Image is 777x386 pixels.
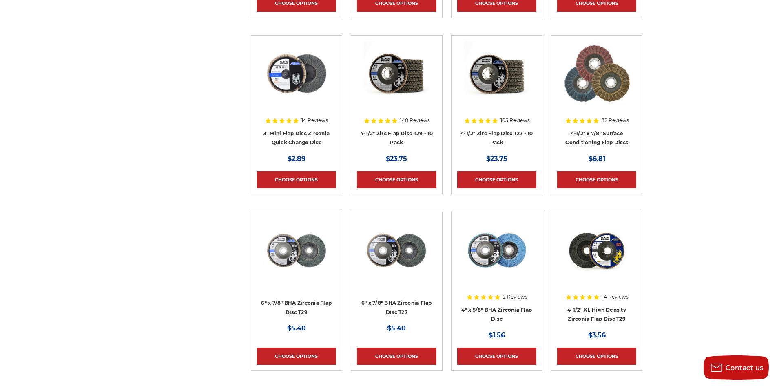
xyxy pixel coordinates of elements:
a: Choose Options [557,348,636,365]
a: 4-1/2" Zirc Flap Disc T27 - 10 Pack [460,130,533,146]
img: 4-1/2" XL High Density Zirconia Flap Disc T29 [564,218,629,283]
span: Contact us [726,364,764,372]
a: Coarse 36 grit BHA Zirconia flap disc, 6-inch, flat T27 for aggressive material removal [357,218,436,297]
a: Scotch brite flap discs [557,41,636,120]
a: Choose Options [457,171,536,188]
img: 4.5" Black Hawk Zirconia Flap Disc 10 Pack [364,41,429,107]
span: $6.81 [589,155,605,163]
span: $5.40 [287,324,306,332]
a: 4.5" Black Hawk Zirconia Flap Disc 10 Pack [357,41,436,120]
span: 2 Reviews [503,295,527,299]
span: 14 Reviews [602,295,629,299]
a: Choose Options [457,348,536,365]
a: Choose Options [357,348,436,365]
img: Black Hawk 4-1/2" x 7/8" Flap Disc Type 27 - 10 Pack [464,41,529,107]
a: 4-1/2" XL High Density Zirconia Flap Disc T29 [567,307,626,322]
span: $23.75 [386,155,407,163]
a: Choose Options [257,348,336,365]
a: Choose Options [257,171,336,188]
span: $3.56 [588,331,606,339]
a: Choose Options [357,171,436,188]
span: $1.56 [489,331,505,339]
a: 4-inch BHA Zirconia flap disc with 40 grit designed for aggressive metal sanding and grinding [457,218,536,297]
a: Choose Options [557,171,636,188]
a: 4" x 5/8" BHA Zirconia Flap Disc [461,307,532,322]
a: 3" Mini Flap Disc Zirconia Quick Change Disc [263,130,330,146]
img: 4-inch BHA Zirconia flap disc with 40 grit designed for aggressive metal sanding and grinding [464,218,529,283]
span: 140 Reviews [400,118,430,123]
span: 105 Reviews [500,118,530,123]
a: 6" x 7/8" BHA Zirconia Flap Disc T27 [361,300,432,315]
a: 4-1/2" x 7/8" Surface Conditioning Flap Discs [565,130,628,146]
img: Coarse 36 grit BHA Zirconia flap disc, 6-inch, flat T27 for aggressive material removal [364,218,429,283]
a: Black Hawk 6 inch T29 coarse flap discs, 36 grit for efficient material removal [257,218,336,297]
a: 6" x 7/8" BHA Zirconia Flap Disc T29 [261,300,332,315]
img: Scotch brite flap discs [563,41,630,107]
button: Contact us [704,355,769,380]
span: 32 Reviews [602,118,629,123]
img: BHA 3" Quick Change 60 Grit Flap Disc for Fine Grinding and Finishing [264,41,329,107]
span: $23.75 [486,155,507,163]
a: 4-1/2" Zirc Flap Disc T29 - 10 Pack [360,130,433,146]
img: Black Hawk 6 inch T29 coarse flap discs, 36 grit for efficient material removal [264,218,329,283]
a: Black Hawk 4-1/2" x 7/8" Flap Disc Type 27 - 10 Pack [457,41,536,120]
span: $5.40 [387,324,406,332]
span: $2.89 [288,155,305,163]
span: 14 Reviews [301,118,328,123]
a: BHA 3" Quick Change 60 Grit Flap Disc for Fine Grinding and Finishing [257,41,336,120]
a: 4-1/2" XL High Density Zirconia Flap Disc T29 [557,218,636,297]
